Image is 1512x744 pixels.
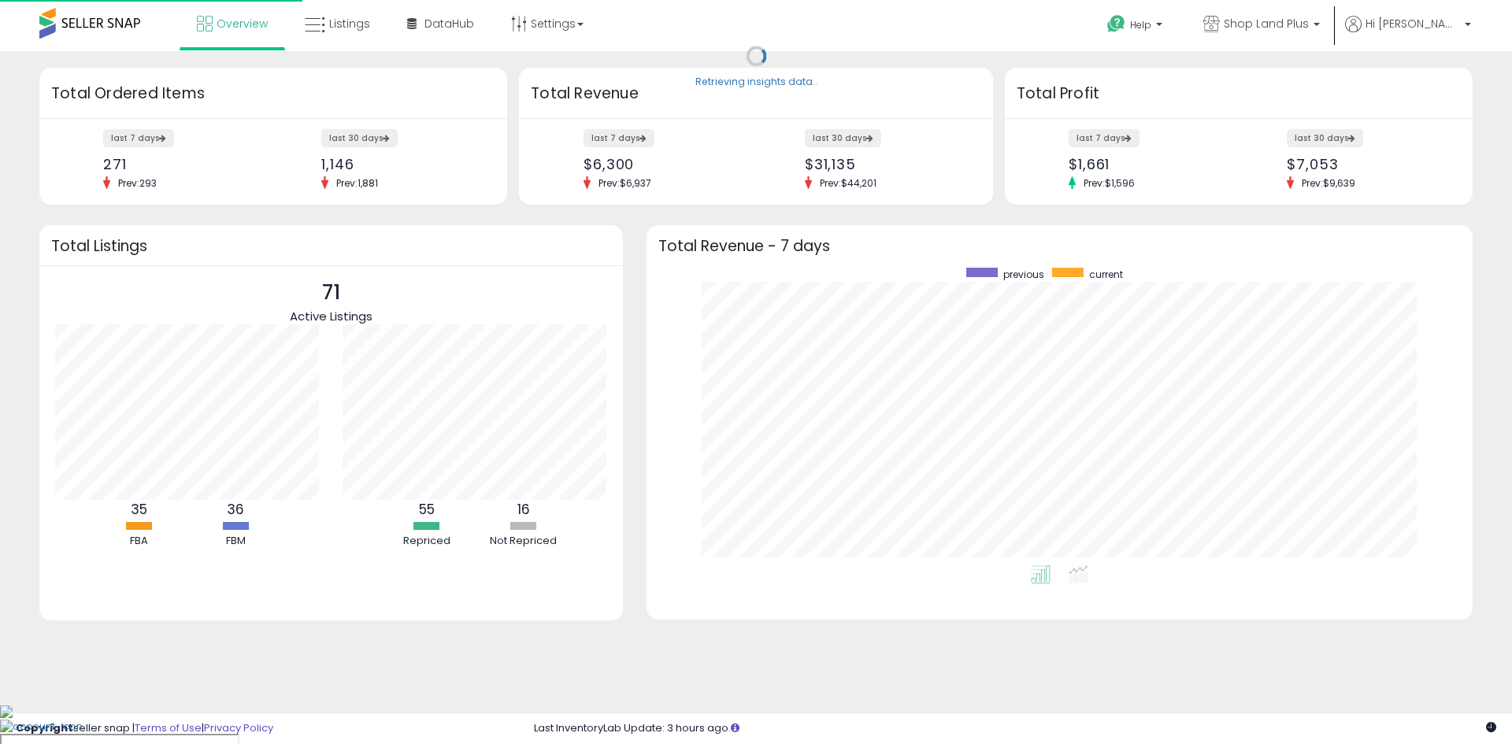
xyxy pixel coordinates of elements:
[531,83,981,105] h3: Total Revenue
[1345,16,1471,51] a: Hi [PERSON_NAME]
[110,176,165,190] span: Prev: 293
[1095,2,1178,51] a: Help
[91,534,186,549] div: FBA
[227,500,244,519] b: 36
[217,16,268,31] span: Overview
[1294,176,1363,190] span: Prev: $9,639
[321,156,480,172] div: 1,146
[1076,176,1143,190] span: Prev: $1,596
[591,176,659,190] span: Prev: $6,937
[805,129,881,147] label: last 30 days
[419,500,435,519] b: 55
[131,500,147,519] b: 35
[1366,16,1460,31] span: Hi [PERSON_NAME]
[658,240,1461,252] h3: Total Revenue - 7 days
[329,16,370,31] span: Listings
[380,534,474,549] div: Repriced
[51,83,495,105] h3: Total Ordered Items
[290,308,372,324] span: Active Listings
[103,129,174,147] label: last 7 days
[321,129,398,147] label: last 30 days
[1069,129,1140,147] label: last 7 days
[51,240,611,252] h3: Total Listings
[1287,156,1445,172] div: $7,053
[812,176,884,190] span: Prev: $44,201
[1089,268,1123,281] span: current
[584,129,654,147] label: last 7 days
[584,156,744,172] div: $6,300
[103,156,261,172] div: 271
[424,16,474,31] span: DataHub
[290,278,372,308] p: 71
[1106,14,1126,34] i: Get Help
[517,500,530,519] b: 16
[188,534,283,549] div: FBM
[328,176,386,190] span: Prev: 1,881
[695,76,817,90] div: Retrieving insights data..
[1017,83,1461,105] h3: Total Profit
[476,534,571,549] div: Not Repriced
[1287,129,1363,147] label: last 30 days
[1130,18,1151,31] span: Help
[1224,16,1309,31] span: Shop Land Plus
[1003,268,1044,281] span: previous
[1069,156,1227,172] div: $1,661
[805,156,965,172] div: $31,135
